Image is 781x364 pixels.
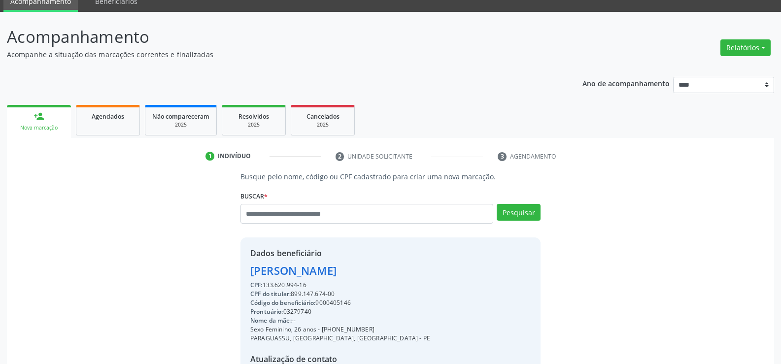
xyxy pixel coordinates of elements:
[34,111,44,122] div: person_add
[582,77,670,89] p: Ano de acompanhamento
[720,39,771,56] button: Relatórios
[250,316,292,325] span: Nome da mãe:
[306,112,340,121] span: Cancelados
[250,290,291,298] span: CPF do titular:
[250,325,430,334] div: Sexo Feminino, 26 anos - [PHONE_NUMBER]
[92,112,124,121] span: Agendados
[152,112,209,121] span: Não compareceram
[218,152,251,161] div: Indivíduo
[250,281,263,289] span: CPF:
[250,263,430,279] div: [PERSON_NAME]
[250,316,430,325] div: --
[229,121,278,129] div: 2025
[205,152,214,161] div: 1
[152,121,209,129] div: 2025
[238,112,269,121] span: Resolvidos
[298,121,347,129] div: 2025
[240,171,541,182] p: Busque pelo nome, código ou CPF cadastrado para criar uma nova marcação.
[250,281,430,290] div: 133.620.994-16
[250,298,315,307] span: Código do beneficiário:
[7,49,544,60] p: Acompanhe a situação das marcações correntes e finalizadas
[250,307,283,316] span: Prontuário:
[240,189,268,204] label: Buscar
[497,204,541,221] button: Pesquisar
[250,334,430,343] div: PARAGUASSU, [GEOGRAPHIC_DATA], [GEOGRAPHIC_DATA] - PE
[250,290,430,298] div: 899.147.674-00
[7,25,544,49] p: Acompanhamento
[250,298,430,307] div: 9000405146
[250,307,430,316] div: 03279740
[250,247,430,259] div: Dados beneficiário
[14,124,64,132] div: Nova marcação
